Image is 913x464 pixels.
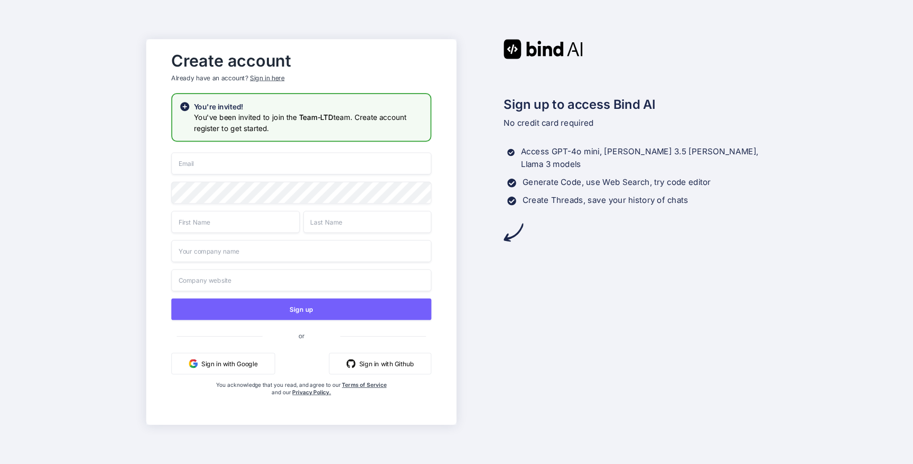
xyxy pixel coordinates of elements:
[504,39,583,59] img: Bind AI logo
[189,359,198,368] img: google
[194,112,424,134] h3: You've been invited to join the team. Create account register to get started.
[171,240,431,262] input: Your company name
[329,353,432,375] button: Sign in with Github
[171,153,431,175] input: Email
[523,194,688,207] p: Create Threads, save your history of chats
[292,389,331,396] a: Privacy Policy.
[263,324,340,347] span: or
[194,101,424,112] h2: You're invited!
[347,359,356,368] img: github
[504,95,767,114] h2: Sign up to access Bind AI
[250,73,284,82] div: Sign in here
[171,299,431,320] button: Sign up
[299,113,333,122] span: Team-LTD
[303,211,432,233] input: Last Name
[504,117,767,129] p: No credit card required
[171,353,275,375] button: Sign in with Google
[215,382,388,417] div: You acknowledge that you read, and agree to our and our
[171,73,431,82] p: Already have an account?
[171,270,431,292] input: Company website
[523,176,711,189] p: Generate Code, use Web Search, try code editor
[171,211,300,233] input: First Name
[342,382,386,388] a: Terms of Service
[171,54,431,68] h2: Create account
[521,145,767,171] p: Access GPT-4o mini, [PERSON_NAME] 3.5 [PERSON_NAME], Llama 3 models
[504,222,523,242] img: arrow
